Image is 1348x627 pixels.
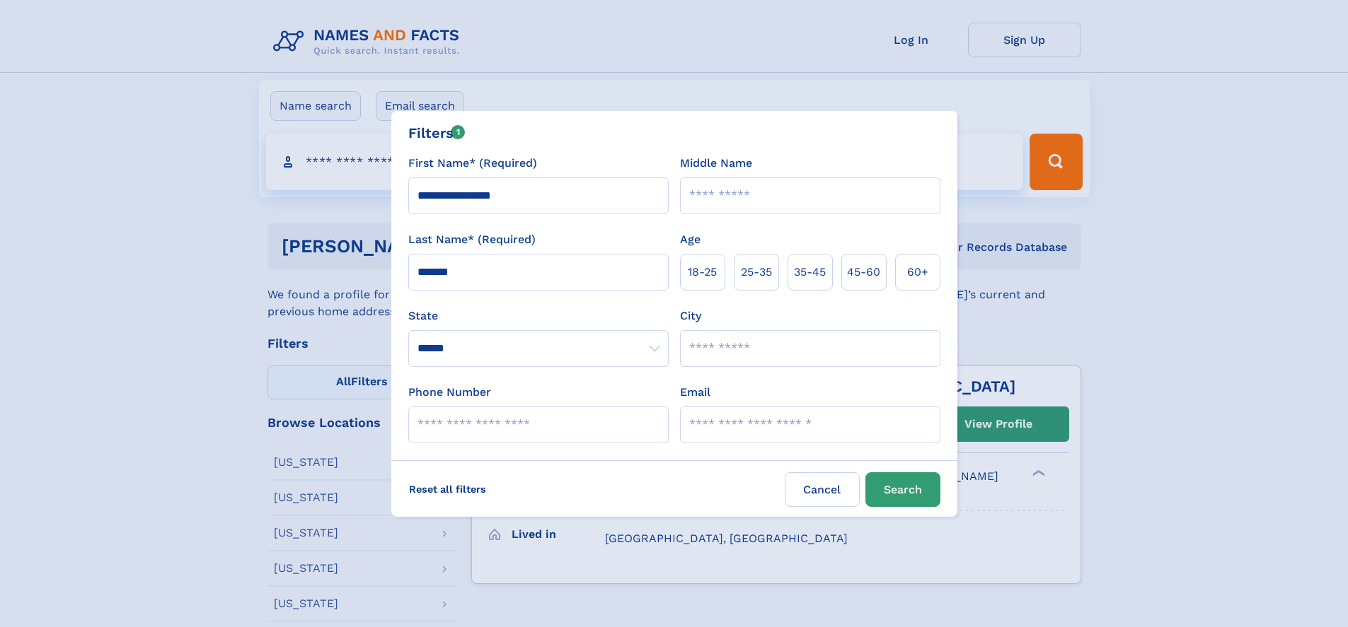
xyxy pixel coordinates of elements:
[741,264,772,281] span: 25‑35
[408,307,669,324] label: State
[785,472,860,507] label: Cancel
[680,155,752,172] label: Middle Name
[680,231,701,248] label: Age
[688,264,717,281] span: 18‑25
[408,155,537,172] label: First Name* (Required)
[907,264,928,281] span: 60+
[680,384,710,401] label: Email
[865,472,940,507] button: Search
[408,122,466,143] div: Filters
[408,231,536,248] label: Last Name* (Required)
[680,307,701,324] label: City
[847,264,880,281] span: 45‑60
[400,472,495,506] label: Reset all filters
[408,384,491,401] label: Phone Number
[794,264,826,281] span: 35‑45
